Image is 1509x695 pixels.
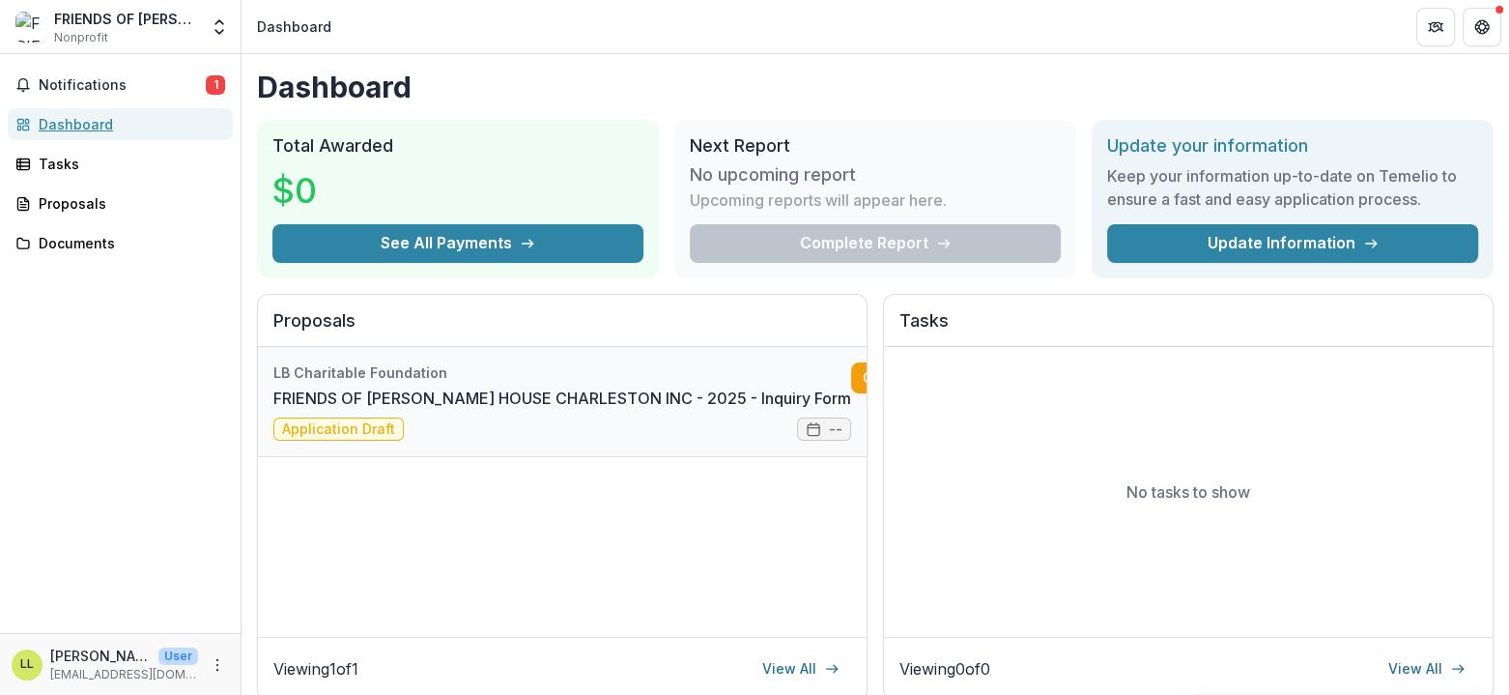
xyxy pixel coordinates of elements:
button: Get Help [1463,8,1501,46]
p: Viewing 1 of 1 [273,657,358,681]
p: No tasks to show [1126,480,1250,504]
a: View All [751,653,851,684]
a: View All [1377,653,1477,684]
img: FRIENDS OF FISHER HOUSE CHARLESTON INC [15,12,46,43]
h2: Total Awarded [272,135,643,157]
div: Proposals [39,193,217,214]
a: FRIENDS OF [PERSON_NAME] HOUSE CHARLESTON INC - 2025 - Inquiry Form [273,387,851,410]
h2: Next Report [690,135,1061,157]
button: Notifications1 [8,70,233,101]
h3: $0 [272,164,417,217]
a: Tasks [8,148,233,180]
button: More [206,653,229,677]
a: Complete [851,362,962,393]
h2: Update your information [1107,135,1478,157]
p: User [158,648,198,665]
a: Documents [8,227,233,259]
h3: No upcoming report [690,164,856,186]
button: See All Payments [272,224,643,263]
div: Documents [39,233,217,253]
button: Partners [1416,8,1455,46]
p: [EMAIL_ADDRESS][DOMAIN_NAME] [50,666,198,683]
div: Tasks [39,154,217,174]
p: Upcoming reports will appear here. [690,188,947,212]
button: Open entity switcher [206,8,233,46]
span: Notifications [39,77,206,94]
nav: breadcrumb [249,13,339,41]
h1: Dashboard [257,70,1494,104]
p: [PERSON_NAME] [50,646,151,666]
div: Dashboard [257,16,331,37]
div: Lea Luger [20,658,34,671]
h2: Proposals [273,310,851,347]
a: Update Information [1107,224,1478,263]
h3: Keep your information up-to-date on Temelio to ensure a fast and easy application process. [1107,164,1478,211]
a: Dashboard [8,108,233,140]
span: Nonprofit [54,29,108,46]
p: Viewing 0 of 0 [899,657,990,681]
span: 1 [206,75,225,95]
h2: Tasks [899,310,1477,347]
a: Proposals [8,188,233,219]
div: Dashboard [39,114,217,134]
div: FRIENDS OF [PERSON_NAME] HOUSE CHARLESTON INC [54,9,198,29]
